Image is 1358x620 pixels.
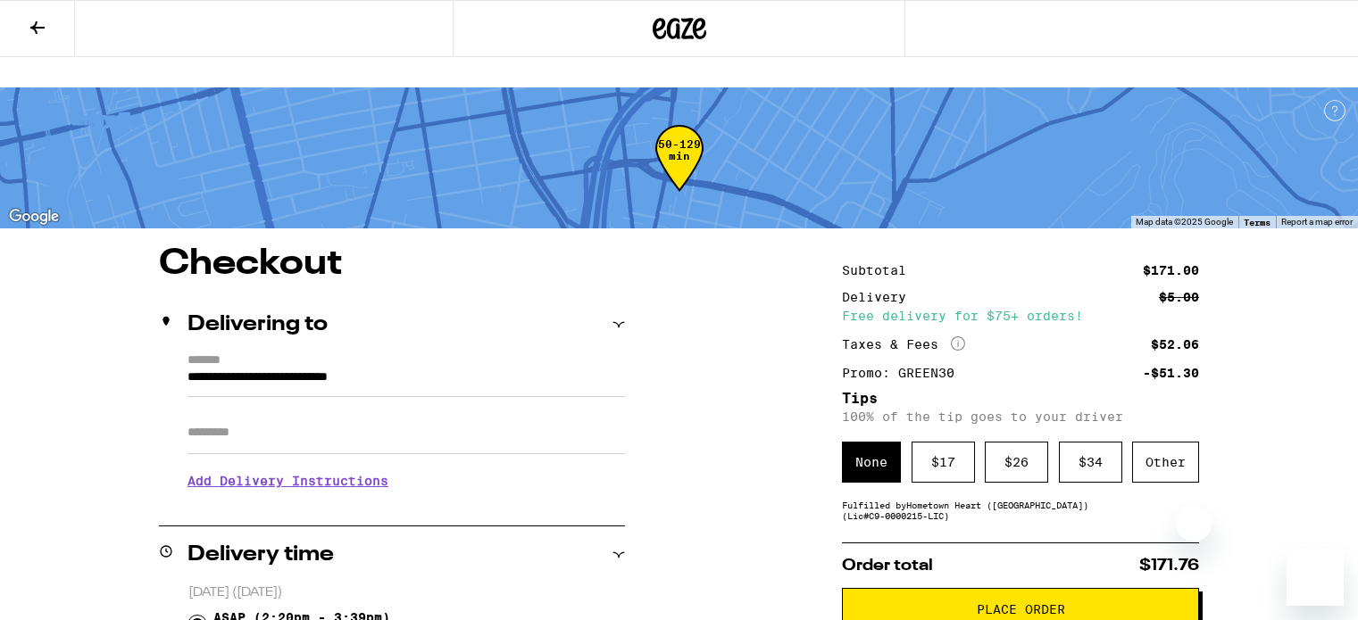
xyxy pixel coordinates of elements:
span: Map data ©2025 Google [1136,217,1233,227]
div: Fulfilled by Hometown Heart ([GEOGRAPHIC_DATA]) (Lic# C9-0000215-LIC ) [842,500,1199,521]
div: $ 34 [1059,442,1122,483]
span: $171.76 [1139,558,1199,574]
div: $171.00 [1143,264,1199,277]
a: Report a map error [1281,217,1353,227]
div: Promo: GREEN30 [842,367,967,379]
div: 50-129 min [655,138,704,205]
p: 100% of the tip goes to your driver [842,409,1199,424]
div: Delivery [842,291,919,303]
div: $52.06 [1151,338,1199,351]
span: Place Order [977,603,1065,616]
div: $ 17 [912,442,975,483]
a: Terms [1244,217,1271,227]
h2: Delivering to [187,314,328,335]
div: $5.00 [1159,291,1199,303]
p: [DATE] ([DATE]) [188,584,625,601]
h1: Checkout [159,246,625,282]
h5: Tips [842,392,1199,406]
h3: Add Delivery Instructions [187,460,625,501]
iframe: Close message [1176,506,1212,541]
div: Taxes & Fees [842,336,965,352]
div: -$51.30 [1143,367,1199,379]
img: Google [4,205,63,228]
iframe: Button to launch messaging window [1287,549,1344,606]
h2: Delivery time [187,544,334,566]
p: We'll contact you at [PHONE_NUMBER] when we arrive [187,501,625,516]
div: Free delivery for $75+ orders! [842,310,1199,322]
div: None [842,442,901,483]
div: Subtotal [842,264,919,277]
div: $ 26 [985,442,1048,483]
a: Open this area in Google Maps (opens a new window) [4,205,63,228]
span: Order total [842,558,933,574]
div: Other [1132,442,1199,483]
